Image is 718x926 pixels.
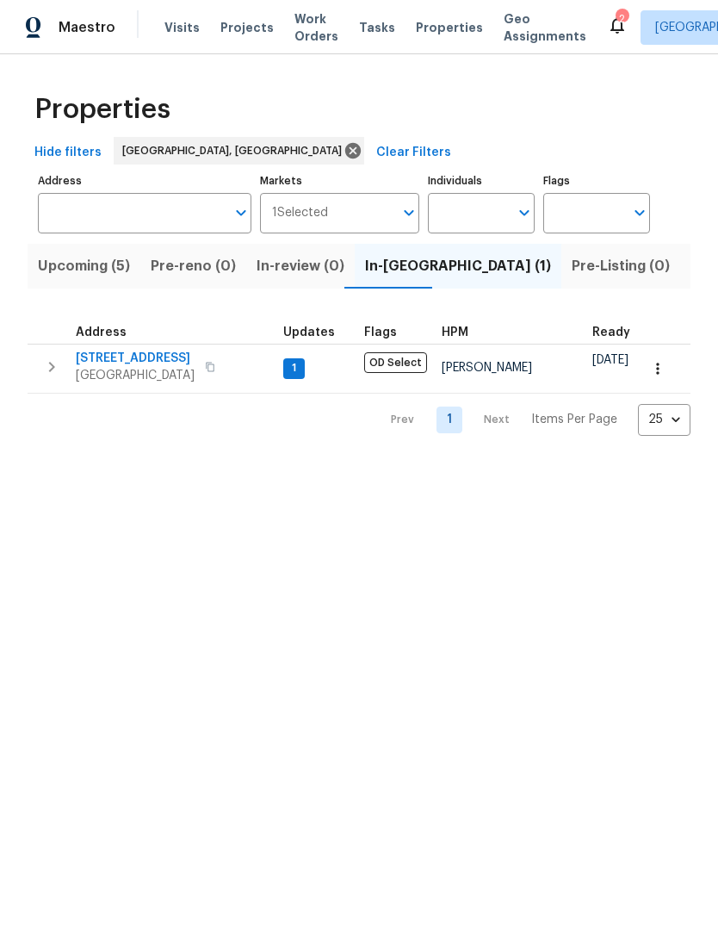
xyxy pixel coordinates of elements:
[359,22,395,34] span: Tasks
[365,254,551,278] span: In-[GEOGRAPHIC_DATA] (1)
[38,176,251,186] label: Address
[272,206,328,221] span: 1 Selected
[151,254,236,278] span: Pre-reno (0)
[28,137,108,169] button: Hide filters
[294,10,338,45] span: Work Orders
[164,19,200,36] span: Visits
[229,201,253,225] button: Open
[592,326,646,339] div: Earliest renovation start date (first business day after COE or Checkout)
[122,142,349,159] span: [GEOGRAPHIC_DATA], [GEOGRAPHIC_DATA]
[512,201,536,225] button: Open
[572,254,670,278] span: Pre-Listing (0)
[38,254,130,278] span: Upcoming (5)
[436,407,462,433] a: Goto page 1
[76,326,127,339] span: Address
[114,137,364,165] div: [GEOGRAPHIC_DATA], [GEOGRAPHIC_DATA]
[59,19,115,36] span: Maestro
[504,10,586,45] span: Geo Assignments
[34,142,102,164] span: Hide filters
[364,352,427,373] span: OD Select
[531,411,617,428] p: Items Per Page
[416,19,483,36] span: Properties
[592,354,628,366] span: [DATE]
[369,137,458,169] button: Clear Filters
[428,176,535,186] label: Individuals
[442,362,532,374] span: [PERSON_NAME]
[616,10,628,28] div: 2
[628,201,652,225] button: Open
[283,326,335,339] span: Updates
[638,397,690,442] div: 25
[364,326,397,339] span: Flags
[260,176,420,186] label: Markets
[34,101,170,118] span: Properties
[220,19,274,36] span: Projects
[442,326,468,339] span: HPM
[374,404,690,436] nav: Pagination Navigation
[285,361,303,376] span: 1
[543,176,650,186] label: Flags
[257,254,344,278] span: In-review (0)
[592,326,630,339] span: Ready
[76,350,195,367] span: [STREET_ADDRESS]
[397,201,421,225] button: Open
[376,142,451,164] span: Clear Filters
[76,367,195,384] span: [GEOGRAPHIC_DATA]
